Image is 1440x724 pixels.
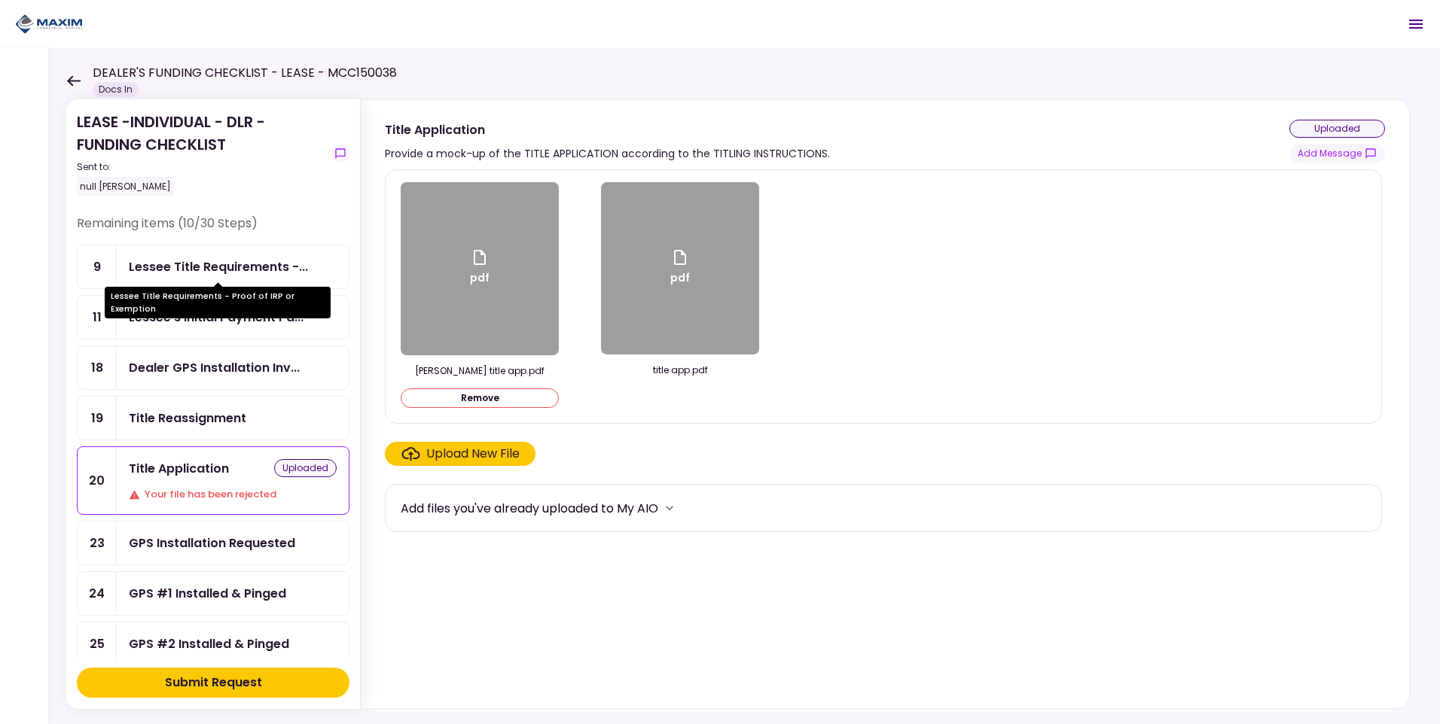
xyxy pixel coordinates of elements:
[77,160,325,174] div: Sent to:
[77,571,349,616] a: 24GPS #1 Installed & Pinged
[93,64,397,82] h1: DEALER'S FUNDING CHECKLIST - LEASE - MCC150038
[1289,120,1385,138] div: uploaded
[129,534,295,552] div: GPS Installation Requested
[77,521,349,565] a: 23GPS Installation Requested
[77,396,349,440] a: 19Title Reassignment
[78,572,117,615] div: 24
[78,397,117,440] div: 19
[129,257,308,276] div: Lessee Title Requirements - Proof of IRP or Exemption
[129,358,300,377] div: Dealer GPS Installation Invoice
[426,445,520,463] div: Upload New File
[78,245,117,288] div: 9
[385,120,830,139] div: Title Application
[77,446,349,515] a: 20Title ApplicationuploadedYour file has been rejected
[77,668,349,698] button: Submit Request
[129,459,229,478] div: Title Application
[601,364,759,377] div: title app.pdf
[77,345,349,390] a: 18Dealer GPS Installation Invoice
[77,295,349,339] a: 11Lessee's Initial Payment Paid
[78,346,117,389] div: 18
[385,442,535,466] span: Click here to upload the required document
[165,674,262,692] div: Submit Request
[77,622,349,666] a: 25GPS #2 Installed & Pinged
[470,248,490,289] div: pdf
[78,296,117,339] div: 11
[15,13,83,35] img: Partner icon
[129,409,246,427] div: Title Reassignment
[1289,144,1385,163] button: show-messages
[129,584,286,603] div: GPS #1 Installed & Pinged
[401,499,658,518] div: Add files you've already uploaded to My AIO
[77,245,349,289] a: 9Lessee Title Requirements - Proof of IRP or Exemption
[1398,6,1434,42] button: Open menu
[93,82,139,97] div: Docs In
[77,177,174,196] div: null [PERSON_NAME]
[385,144,830,163] div: Provide a mock-up of the TITLE APPLICATION according to the TITLING INSTRUCTIONS.
[105,287,331,318] div: Lessee Title Requirements - Proof of IRP or Exemption
[360,99,1410,709] div: Title ApplicationProvide a mock-up of the TITLE APPLICATION according to the TITLING INSTRUCTIONS...
[77,214,349,245] div: Remaining items (10/30 Steps)
[401,364,559,378] div: meeks title app.pdf
[77,111,325,196] div: LEASE -INDIVIDUAL - DLR - FUNDING CHECKLIST
[331,144,349,163] button: show-messages
[78,447,117,514] div: 20
[129,634,289,653] div: GPS #2 Installed & Pinged
[670,248,690,289] div: pdf
[401,388,559,408] button: Remove
[274,459,337,477] div: uploaded
[129,487,337,502] div: Your file has been rejected
[78,622,117,665] div: 25
[658,497,681,519] button: more
[78,522,117,564] div: 23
